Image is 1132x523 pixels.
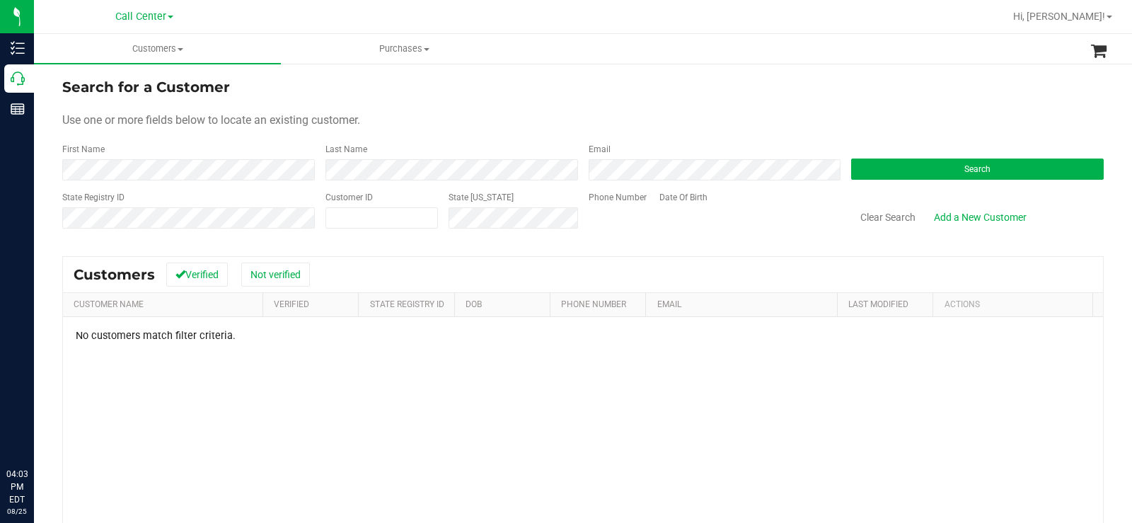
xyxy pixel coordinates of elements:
label: Date Of Birth [659,191,707,204]
inline-svg: Inventory [11,41,25,55]
p: 08/25 [6,506,28,517]
a: Add a New Customer [925,205,1036,229]
button: Search [851,159,1104,180]
span: Customers [74,266,155,283]
span: Search [964,164,990,174]
button: Clear Search [851,205,925,229]
label: Email [589,143,611,156]
span: Customers [34,42,281,55]
span: Purchases [282,42,527,55]
inline-svg: Call Center [11,71,25,86]
div: Actions [945,299,1087,309]
a: DOB [466,299,482,309]
p: 04:03 PM EDT [6,468,28,506]
button: Verified [166,263,228,287]
span: Use one or more fields below to locate an existing customer. [62,113,360,127]
a: Customer Name [74,299,144,309]
label: State [US_STATE] [449,191,514,204]
span: Call Center [115,11,166,23]
label: State Registry ID [62,191,125,204]
span: Hi, [PERSON_NAME]! [1013,11,1105,22]
button: Not verified [241,263,310,287]
div: No customers match filter criteria. [63,330,1103,342]
a: Verified [274,299,309,309]
label: Last Name [325,143,367,156]
a: Email [657,299,681,309]
span: Search for a Customer [62,79,230,96]
iframe: Resource center [14,410,57,452]
inline-svg: Reports [11,102,25,116]
a: Last Modified [848,299,908,309]
a: Purchases [281,34,528,64]
a: Customers [34,34,281,64]
label: First Name [62,143,105,156]
a: State Registry Id [370,299,444,309]
label: Phone Number [589,191,647,204]
a: Phone Number [561,299,626,309]
label: Customer ID [325,191,373,204]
